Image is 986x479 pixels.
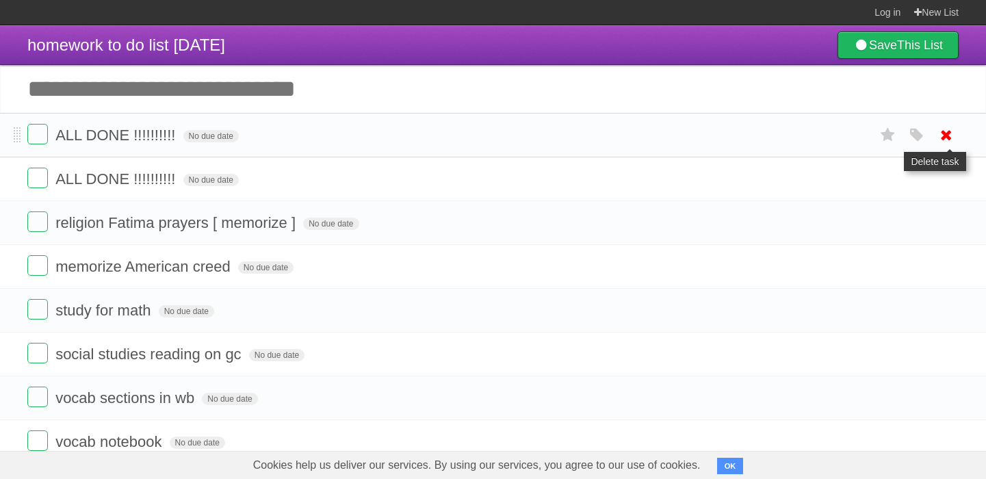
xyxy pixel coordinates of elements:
[170,437,225,449] span: No due date
[202,393,257,405] span: No due date
[897,38,943,52] b: This List
[55,170,179,187] span: ALL DONE !!!!!!!!!!
[55,214,299,231] span: religion Fatima prayers [ memorize ]
[55,346,245,363] span: social studies reading on gc
[183,174,239,186] span: No due date
[27,255,48,276] label: Done
[27,211,48,232] label: Done
[55,389,198,406] span: vocab sections in wb
[27,168,48,188] label: Done
[838,31,959,59] a: SaveThis List
[55,258,234,275] span: memorize American creed
[27,124,48,144] label: Done
[27,387,48,407] label: Done
[27,299,48,320] label: Done
[183,130,239,142] span: No due date
[239,452,714,479] span: Cookies help us deliver our services. By using our services, you agree to our use of cookies.
[55,433,165,450] span: vocab notebook
[249,349,304,361] span: No due date
[875,124,901,146] label: Star task
[27,36,225,54] span: homework to do list [DATE]
[717,458,744,474] button: OK
[27,343,48,363] label: Done
[27,430,48,451] label: Done
[55,127,179,144] span: ALL DONE !!!!!!!!!!
[238,261,294,274] span: No due date
[303,218,359,230] span: No due date
[159,305,214,318] span: No due date
[55,302,154,319] span: study for math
